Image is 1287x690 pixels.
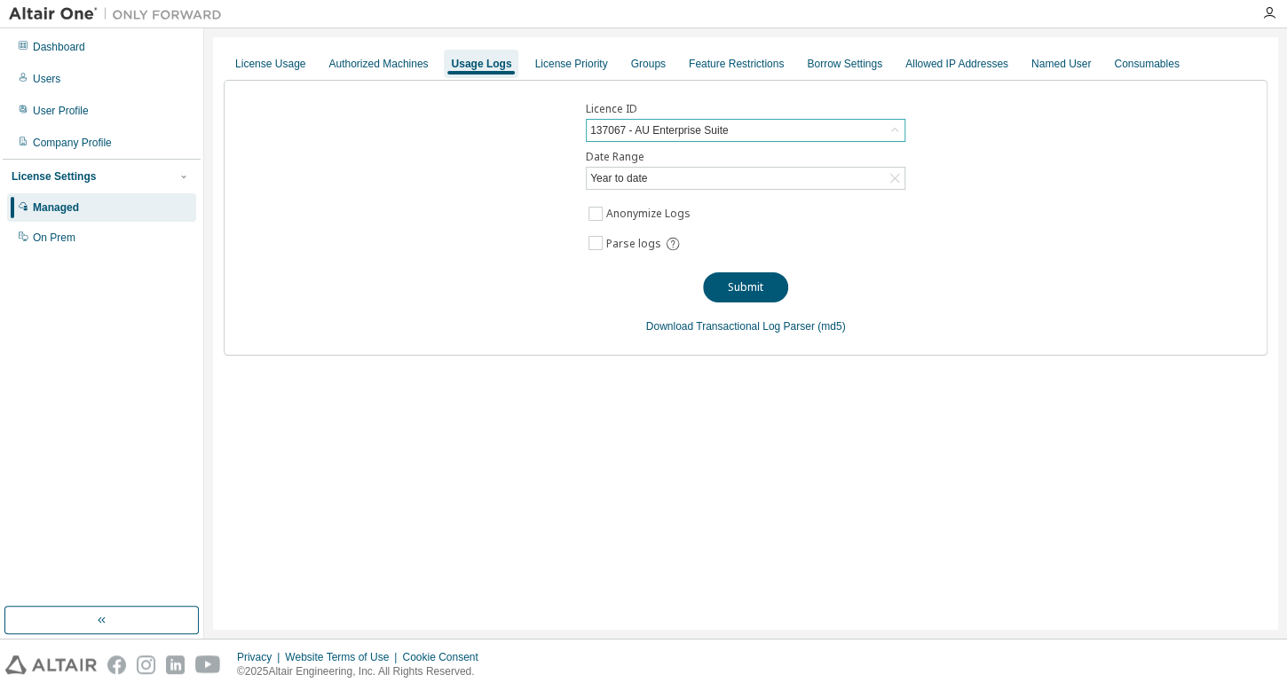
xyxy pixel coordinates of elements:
[137,655,155,674] img: instagram.svg
[402,650,488,664] div: Cookie Consent
[817,320,845,333] a: (md5)
[195,655,221,674] img: youtube.svg
[5,655,97,674] img: altair_logo.svg
[703,272,788,302] button: Submit
[237,664,489,679] p: © 2025 Altair Engineering, Inc. All Rights Reserved.
[328,57,428,71] div: Authorized Machines
[646,320,815,333] a: Download Transactional Log Parser
[606,203,694,224] label: Anonymize Logs
[237,650,285,664] div: Privacy
[33,104,89,118] div: User Profile
[107,655,126,674] img: facebook.svg
[33,40,85,54] div: Dashboard
[1114,57,1179,71] div: Consumables
[451,57,511,71] div: Usage Logs
[285,650,402,664] div: Website Terms of Use
[235,57,305,71] div: License Usage
[534,57,607,71] div: License Priority
[587,168,904,189] div: Year to date
[631,57,666,71] div: Groups
[33,231,75,245] div: On Prem
[606,237,661,251] span: Parse logs
[905,57,1008,71] div: Allowed IP Addresses
[807,57,882,71] div: Borrow Settings
[9,5,231,23] img: Altair One
[33,136,112,150] div: Company Profile
[12,169,96,184] div: License Settings
[1031,57,1091,71] div: Named User
[588,121,730,140] div: 137067 - AU Enterprise Suite
[588,169,650,188] div: Year to date
[33,72,60,86] div: Users
[586,150,905,164] label: Date Range
[33,200,79,215] div: Managed
[586,102,905,116] label: Licence ID
[166,655,185,674] img: linkedin.svg
[689,57,784,71] div: Feature Restrictions
[587,120,904,141] div: 137067 - AU Enterprise Suite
